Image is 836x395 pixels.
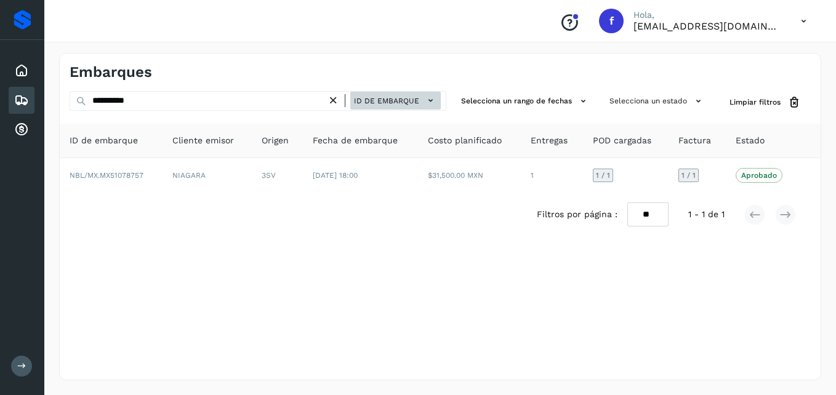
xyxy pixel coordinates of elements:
[456,91,595,111] button: Selecciona un rango de fechas
[741,171,777,180] p: Aprobado
[9,87,34,114] div: Embarques
[70,63,152,81] h4: Embarques
[720,91,811,114] button: Limpiar filtros
[531,134,568,147] span: Entregas
[688,208,725,221] span: 1 - 1 de 1
[9,116,34,143] div: Cuentas por cobrar
[313,171,358,180] span: [DATE] 18:00
[9,57,34,84] div: Inicio
[418,158,521,193] td: $31,500.00 MXN
[70,134,138,147] span: ID de embarque
[163,158,252,193] td: NIAGARA
[252,158,303,193] td: 3SV
[633,20,781,32] p: facturacion@hcarga.com
[633,10,781,20] p: Hola,
[172,134,234,147] span: Cliente emisor
[350,92,441,110] button: ID de embarque
[313,134,398,147] span: Fecha de embarque
[736,134,765,147] span: Estado
[262,134,289,147] span: Origen
[537,208,617,221] span: Filtros por página :
[729,97,781,108] span: Limpiar filtros
[70,171,143,180] span: NBL/MX.MX51078757
[593,134,651,147] span: POD cargadas
[605,91,710,111] button: Selecciona un estado
[521,158,583,193] td: 1
[678,134,711,147] span: Factura
[596,172,610,179] span: 1 / 1
[681,172,696,179] span: 1 / 1
[354,95,419,106] span: ID de embarque
[428,134,502,147] span: Costo planificado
